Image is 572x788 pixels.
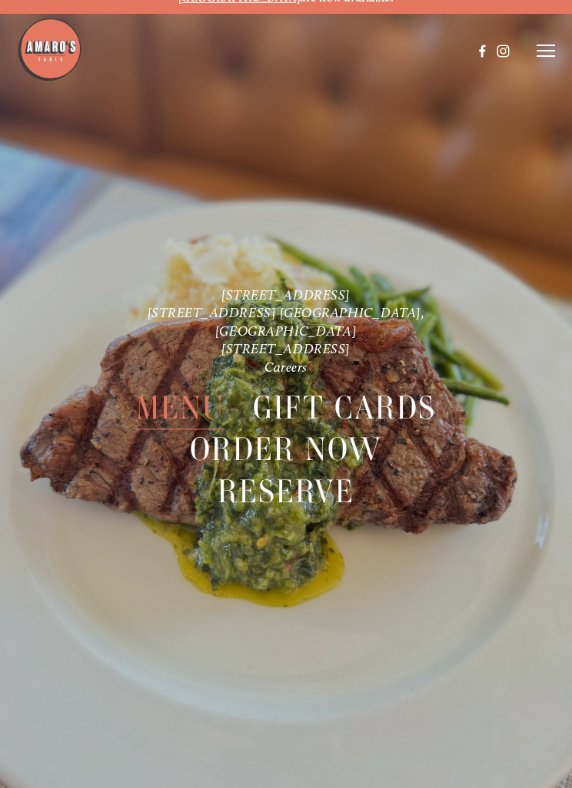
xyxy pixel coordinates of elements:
[190,429,383,472] span: Order Now
[218,471,355,513] span: Reserve
[190,429,383,471] a: Order Now
[221,341,351,357] a: [STREET_ADDRESS]
[148,305,428,339] a: [STREET_ADDRESS] [GEOGRAPHIC_DATA], [GEOGRAPHIC_DATA]
[253,387,436,429] a: Gift Cards
[221,286,351,303] a: [STREET_ADDRESS]
[17,17,82,82] img: Amaro's Table
[218,471,355,512] a: Reserve
[264,359,308,375] a: Careers
[136,387,224,429] a: Menu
